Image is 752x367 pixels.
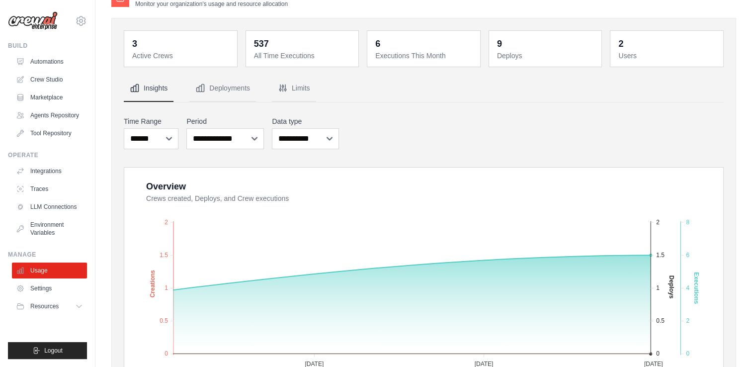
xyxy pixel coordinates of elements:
[12,163,87,179] a: Integrations
[165,218,168,225] tspan: 2
[497,51,596,61] dt: Deploys
[693,272,700,304] text: Executions
[149,270,156,297] text: Creations
[12,199,87,215] a: LLM Connections
[12,107,87,123] a: Agents Repository
[656,284,660,291] tspan: 1
[272,116,338,126] label: Data type
[132,37,137,51] div: 3
[656,251,665,258] tspan: 1.5
[124,75,724,102] nav: Tabs
[160,317,168,324] tspan: 0.5
[686,350,689,357] tspan: 0
[124,75,173,102] button: Insights
[12,54,87,70] a: Automations
[12,125,87,141] a: Tool Repository
[165,350,168,357] tspan: 0
[30,302,59,310] span: Resources
[44,347,63,355] span: Logout
[686,317,689,324] tspan: 2
[8,42,87,50] div: Build
[146,193,711,203] dt: Crews created, Deploys, and Crew executions
[12,263,87,278] a: Usage
[12,90,87,105] a: Marketplace
[644,360,663,367] tspan: [DATE]
[254,51,353,61] dt: All Time Executions
[12,181,87,197] a: Traces
[656,218,660,225] tspan: 2
[146,180,186,193] div: Overview
[8,151,87,159] div: Operate
[272,75,316,102] button: Limits
[668,275,675,298] text: Deploys
[160,251,168,258] tspan: 1.5
[686,251,689,258] tspan: 6
[186,116,264,126] label: Period
[618,37,623,51] div: 2
[8,251,87,259] div: Manage
[12,217,87,241] a: Environment Variables
[686,218,689,225] tspan: 8
[305,360,324,367] tspan: [DATE]
[8,342,87,359] button: Logout
[165,284,168,291] tspan: 1
[12,72,87,88] a: Crew Studio
[124,116,178,126] label: Time Range
[132,51,231,61] dt: Active Crews
[656,317,665,324] tspan: 0.5
[618,51,717,61] dt: Users
[12,280,87,296] a: Settings
[475,360,494,367] tspan: [DATE]
[8,11,58,30] img: Logo
[12,298,87,314] button: Resources
[189,75,256,102] button: Deployments
[375,51,474,61] dt: Executions This Month
[254,37,269,51] div: 537
[497,37,502,51] div: 9
[656,350,660,357] tspan: 0
[375,37,380,51] div: 6
[686,284,689,291] tspan: 4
